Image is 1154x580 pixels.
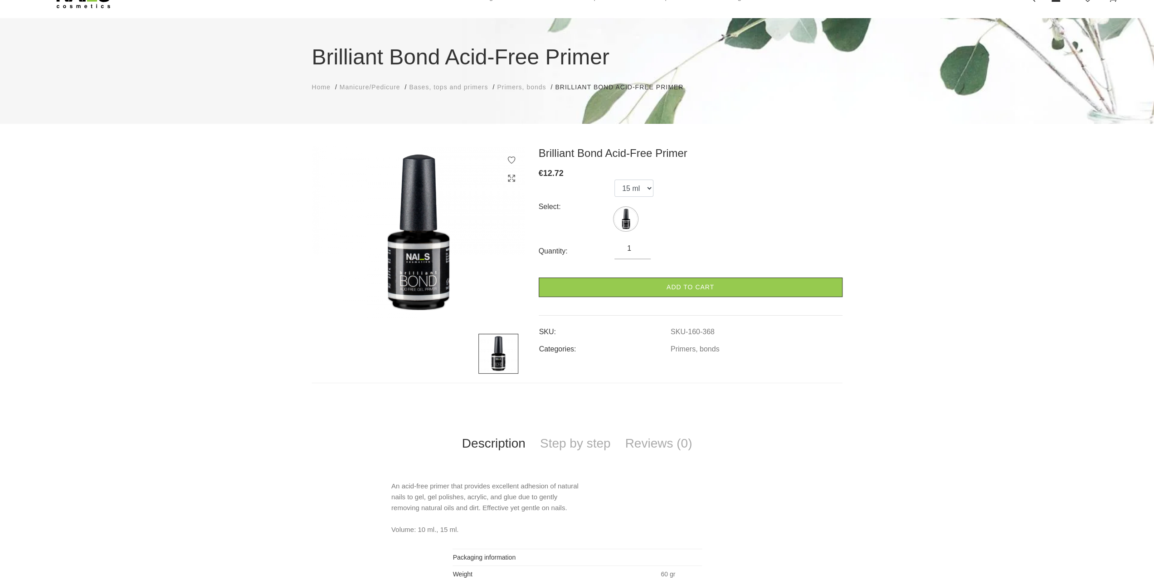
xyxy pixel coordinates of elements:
[543,169,564,178] span: 12.72
[639,570,697,578] p: 60 gr
[539,278,842,297] a: Add to cart
[539,169,543,178] span: €
[455,429,533,458] a: Description
[497,83,546,92] a: Primers, bonds
[539,146,842,160] h3: Brilliant Bond Acid-Free Primer
[391,481,763,535] p: An acid-free primer that provides excellent adhesion of natural nails to gel, gel polishes, acryl...
[618,429,699,458] a: Reviews (0)
[312,41,842,73] h1: Brilliant Bond Acid-Free Primer
[497,83,546,91] span: Primers, bonds
[312,83,331,91] span: Home
[539,244,615,258] div: Quantity:
[539,320,670,337] td: SKU:
[340,83,400,92] a: Manicure/Pedicure
[453,549,635,565] th: Packaging information
[312,146,525,320] img: ...
[409,83,488,91] span: Bases, tops and primers
[533,429,618,458] a: Step by step
[340,83,400,91] span: Manicure/Pedicure
[555,83,692,92] li: Brilliant Bond Acid-Free Primer
[409,83,488,92] a: Bases, tops and primers
[539,200,615,214] div: Select:
[312,83,331,92] a: Home
[478,334,518,374] img: ...
[614,208,637,230] img: ...
[671,328,715,336] a: SKU-160-368
[539,337,670,355] td: Categories:
[671,345,720,353] a: Primers, bonds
